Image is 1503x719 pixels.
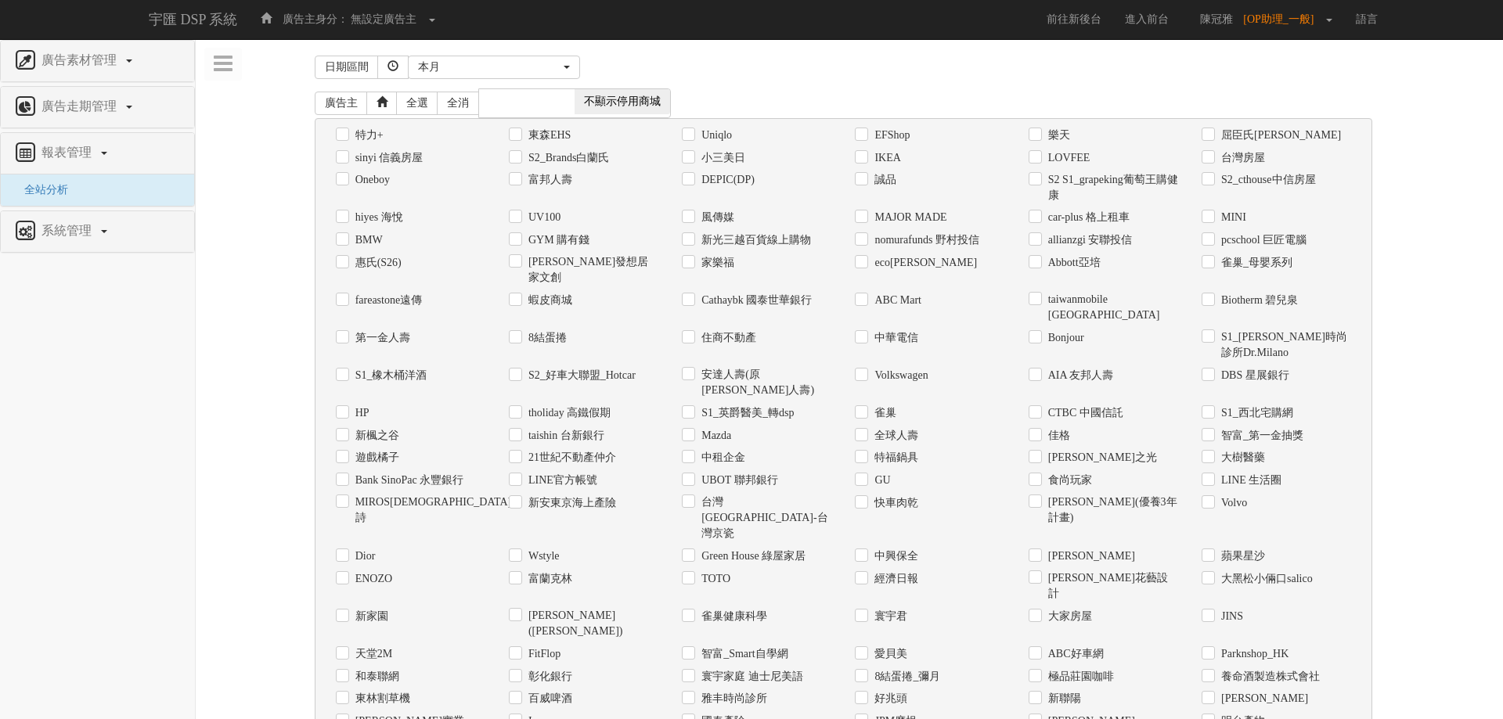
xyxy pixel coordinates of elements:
[1217,329,1351,361] label: S1_[PERSON_NAME]時尚診所Dr.Milano
[524,428,604,444] label: taishin 台新銀行
[1217,405,1293,421] label: S1_西北宅購網
[697,646,788,662] label: 智富_Smart自學網
[1044,570,1178,602] label: [PERSON_NAME]花藝設計
[1217,691,1308,706] label: [PERSON_NAME]
[1044,255,1101,271] label: Abbott亞培
[870,646,907,662] label: 愛貝美
[1217,293,1298,308] label: Biotherm 碧兒泉
[524,450,616,466] label: 21世紀不動產仲介
[524,669,572,685] label: 彰化銀行
[870,571,918,587] label: 經濟日報
[524,608,658,639] label: [PERSON_NAME]([PERSON_NAME])
[697,494,831,541] label: 台灣[GEOGRAPHIC_DATA]-台灣京瓷
[1044,232,1133,248] label: allianzgi 安聯投信
[870,428,918,444] label: 全球人壽
[1044,609,1092,624] label: 大家房屋
[1044,494,1178,526] label: [PERSON_NAME](優養3年計畫)
[524,254,658,286] label: [PERSON_NAME]發想居家文創
[1044,150,1090,166] label: LOVFEE
[697,609,767,624] label: 雀巢健康科學
[697,150,745,166] label: 小三美日
[1192,13,1241,25] span: 陳冠雅
[351,669,399,685] label: 和泰聯網
[697,571,730,587] label: TOTO
[283,13,348,25] span: 廣告主身分：
[351,405,369,421] label: HP
[13,219,182,244] a: 系統管理
[870,450,918,466] label: 特福鍋具
[1217,669,1320,685] label: 養命酒製造株式會社
[1044,405,1123,421] label: CTBC 中國信託
[351,368,427,383] label: S1_橡木桶洋酒
[351,646,392,662] label: 天堂2M
[351,548,376,564] label: Dior
[1217,473,1281,488] label: LINE 生活圈
[1217,255,1292,271] label: 雀巢_母嬰系列
[13,95,182,120] a: 廣告走期管理
[697,450,745,466] label: 中租企金
[13,141,182,166] a: 報表管理
[351,150,424,166] label: sinyi 信義房屋
[351,172,390,188] label: Oneboy
[1217,210,1246,225] label: MINI
[524,150,609,166] label: S2_Brands白蘭氏
[1044,210,1130,225] label: car-plus 格上租車
[524,368,636,383] label: S2_好車大聯盟_Hotcar
[697,691,767,706] label: 雅丰時尚診所
[697,232,811,248] label: 新光三越百貨線上購物
[524,330,567,346] label: 8結蛋捲
[38,146,99,159] span: 報表管理
[1044,128,1070,143] label: 樂天
[870,255,977,271] label: eco[PERSON_NAME]
[524,691,572,706] label: 百威啤酒
[351,330,410,346] label: 第一金人壽
[1044,669,1114,685] label: 極品莊園咖啡
[1217,495,1247,511] label: Volvo
[1217,172,1316,188] label: S2_cthouse中信房屋
[697,210,734,225] label: 風傳媒
[870,210,946,225] label: MAJOR MADE
[870,368,928,383] label: Volkswagen
[351,691,410,706] label: 東林割草機
[1044,450,1157,466] label: [PERSON_NAME]之光
[1217,571,1313,587] label: 大黑松小倆口salico
[1044,691,1081,706] label: 新聯陽
[697,330,756,346] label: 住商不動產
[1044,548,1135,564] label: [PERSON_NAME]
[870,609,907,624] label: 寰宇君
[1044,646,1104,662] label: ABC好車網
[1217,232,1307,248] label: pcschool 巨匠電腦
[351,428,399,444] label: 新楓之谷
[38,224,99,237] span: 系統管理
[437,92,479,115] a: 全消
[1217,609,1243,624] label: JINS
[697,405,794,421] label: S1_英爵醫美_轉dsp
[38,99,124,113] span: 廣告走期管理
[1044,172,1178,203] label: S2 S1_grapeking葡萄王購健康
[524,210,560,225] label: UV100
[697,473,777,488] label: UBOT 聯邦銀行
[870,128,910,143] label: EFShop
[1217,368,1289,383] label: DBS 星展銀行
[1217,150,1265,166] label: 台灣房屋
[13,49,182,74] a: 廣告素材管理
[697,293,812,308] label: Cathaybk 國泰世華銀行
[697,367,831,398] label: 安達人壽(原[PERSON_NAME]人壽)
[524,495,616,511] label: 新安東京海上產險
[524,548,560,564] label: Wstyle
[1044,473,1092,488] label: 食尚玩家
[1044,292,1178,323] label: taiwanmobile [GEOGRAPHIC_DATA]
[870,669,940,685] label: 8結蛋捲_彌月
[575,89,670,114] span: 不顯示停用商城
[697,172,755,188] label: DEPIC(DP)
[870,473,890,488] label: GU
[870,495,918,511] label: 快車肉乾
[1217,548,1265,564] label: 蘋果星沙
[396,92,438,115] a: 全選
[697,428,731,444] label: Mazda
[38,53,124,67] span: 廣告素材管理
[697,255,734,271] label: 家樂福
[697,128,732,143] label: Uniqlo
[524,293,572,308] label: 蝦皮商城
[524,232,589,248] label: GYM 購有錢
